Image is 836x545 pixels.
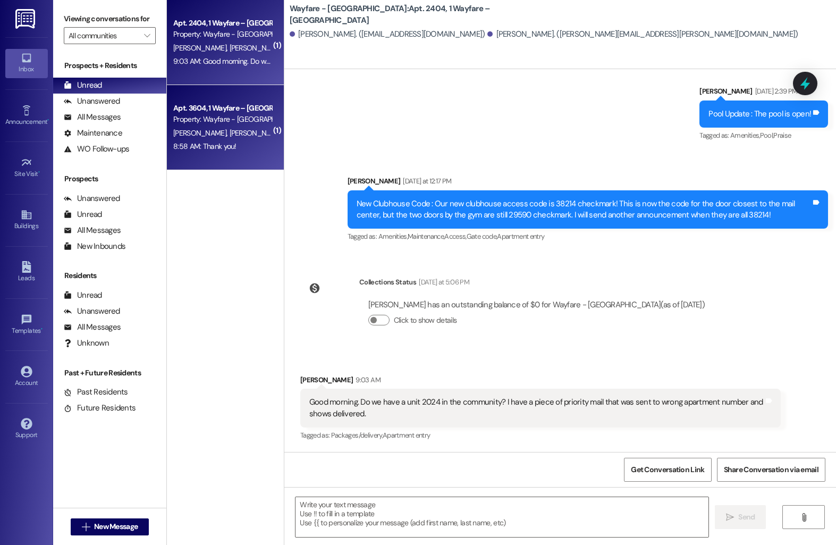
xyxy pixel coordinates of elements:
[47,116,49,124] span: •
[38,169,40,176] span: •
[173,18,272,29] div: Apt. 2404, 1 Wayfare – [GEOGRAPHIC_DATA]
[300,374,781,389] div: [PERSON_NAME]
[229,43,282,53] span: [PERSON_NAME]
[173,103,272,114] div: Apt. 3604, 1 Wayfare – [GEOGRAPHIC_DATA]
[5,363,48,391] a: Account
[444,232,466,241] span: Access ,
[173,128,230,138] span: [PERSON_NAME]
[53,367,166,379] div: Past + Future Residents
[82,523,90,531] i: 
[71,518,149,535] button: New Message
[5,154,48,182] a: Site Visit •
[64,290,102,301] div: Unread
[773,131,791,140] span: Praise
[309,397,764,420] div: Good morning. Do we have a unit 2024 in the community? I have a piece of priority mail that was s...
[753,86,798,97] div: [DATE] 2:39 PM
[408,232,444,241] span: Maintenance ,
[53,173,166,185] div: Prospects
[331,431,383,440] span: Packages/delivery ,
[699,128,828,143] div: Tagged as:
[497,232,544,241] span: Apartment entry
[708,108,811,120] div: Pool Update : The pool is open!
[64,193,120,204] div: Unanswered
[699,86,828,100] div: [PERSON_NAME]
[229,128,282,138] span: [PERSON_NAME]
[290,29,485,40] div: [PERSON_NAME]. ([EMAIL_ADDRESS][DOMAIN_NAME])
[64,209,102,220] div: Unread
[69,27,139,44] input: All communities
[357,198,811,221] div: New Clubhouse Code : Our new clubhouse access code is 38214 checkmark! This is now the code for t...
[64,128,122,139] div: Maintenance
[5,49,48,78] a: Inbox
[400,175,451,187] div: [DATE] at 12:17 PM
[64,112,121,123] div: All Messages
[416,276,469,288] div: [DATE] at 5:06 PM
[64,322,121,333] div: All Messages
[760,131,774,140] span: Pool ,
[144,31,150,40] i: 
[94,521,138,532] span: New Message
[467,232,497,241] span: Gate code ,
[394,315,457,326] label: Click to show details
[368,299,705,311] div: [PERSON_NAME] has an outstanding balance of $0 for Wayfare - [GEOGRAPHIC_DATA] (as of [DATE])
[173,29,272,40] div: Property: Wayfare - [GEOGRAPHIC_DATA]
[5,415,48,443] a: Support
[353,374,380,385] div: 9:03 AM
[64,338,109,349] div: Unknown
[53,270,166,281] div: Residents
[41,325,43,333] span: •
[738,512,755,523] span: Send
[64,11,156,27] label: Viewing conversations for
[15,9,37,29] img: ResiDesk Logo
[359,276,416,288] div: Collections Status
[715,505,766,529] button: Send
[800,513,808,522] i: 
[624,458,711,482] button: Get Conversation Link
[64,403,136,414] div: Future Residents
[726,513,734,522] i: 
[724,464,818,475] span: Share Conversation via email
[173,56,673,66] div: 9:03 AM: Good morning. Do we have a unit 2024 in the community? I have a piece of priority mail t...
[64,387,128,398] div: Past Residents
[348,229,828,244] div: Tagged as:
[487,29,798,40] div: [PERSON_NAME]. ([PERSON_NAME][EMAIL_ADDRESS][PERSON_NAME][DOMAIN_NAME])
[53,60,166,71] div: Prospects + Residents
[64,225,121,236] div: All Messages
[730,131,760,140] span: Amenities ,
[348,175,828,190] div: [PERSON_NAME]
[173,114,272,125] div: Property: Wayfare - [GEOGRAPHIC_DATA]
[717,458,825,482] button: Share Conversation via email
[290,3,502,26] b: Wayfare - [GEOGRAPHIC_DATA]: Apt. 2404, 1 Wayfare – [GEOGRAPHIC_DATA]
[5,258,48,287] a: Leads
[64,306,120,317] div: Unanswered
[64,96,120,107] div: Unanswered
[631,464,704,475] span: Get Conversation Link
[378,232,408,241] span: Amenities ,
[383,431,430,440] span: Apartment entry
[5,311,48,339] a: Templates •
[64,144,129,155] div: WO Follow-ups
[300,427,781,443] div: Tagged as:
[5,206,48,234] a: Buildings
[64,241,125,252] div: New Inbounds
[173,141,237,151] div: 8:58 AM: Thank you!
[173,43,230,53] span: [PERSON_NAME]
[64,80,102,91] div: Unread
